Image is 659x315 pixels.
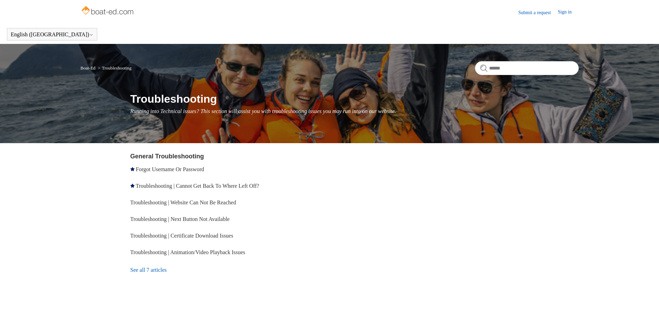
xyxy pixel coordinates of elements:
[475,61,579,75] input: Search
[81,65,97,71] li: Boat-Ed
[130,184,135,188] svg: Promoted article
[130,261,332,279] a: See all 7 articles
[97,65,131,71] li: Troubleshooting
[518,9,558,16] a: Submit a request
[130,153,204,160] a: General Troubleshooting
[130,249,245,255] a: Troubleshooting | Animation/Video Playback Issues
[130,107,579,115] p: Running into Technical issues? This section will assist you with troubleshooting issues you may r...
[11,31,93,38] button: English ([GEOGRAPHIC_DATA])
[130,91,579,107] h1: Troubleshooting
[81,4,136,18] img: Boat-Ed Help Center home page
[130,216,230,222] a: Troubleshooting | Next Button Not Available
[558,8,578,17] a: Sign in
[130,233,234,239] a: Troubleshooting | Certificate Download Issues
[130,200,236,205] a: Troubleshooting | Website Can Not Be Reached
[136,166,204,172] a: Forgot Username Or Password
[81,65,95,71] a: Boat-Ed
[130,167,135,171] svg: Promoted article
[136,183,259,189] a: Troubleshooting | Cannot Get Back To Where Left Off?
